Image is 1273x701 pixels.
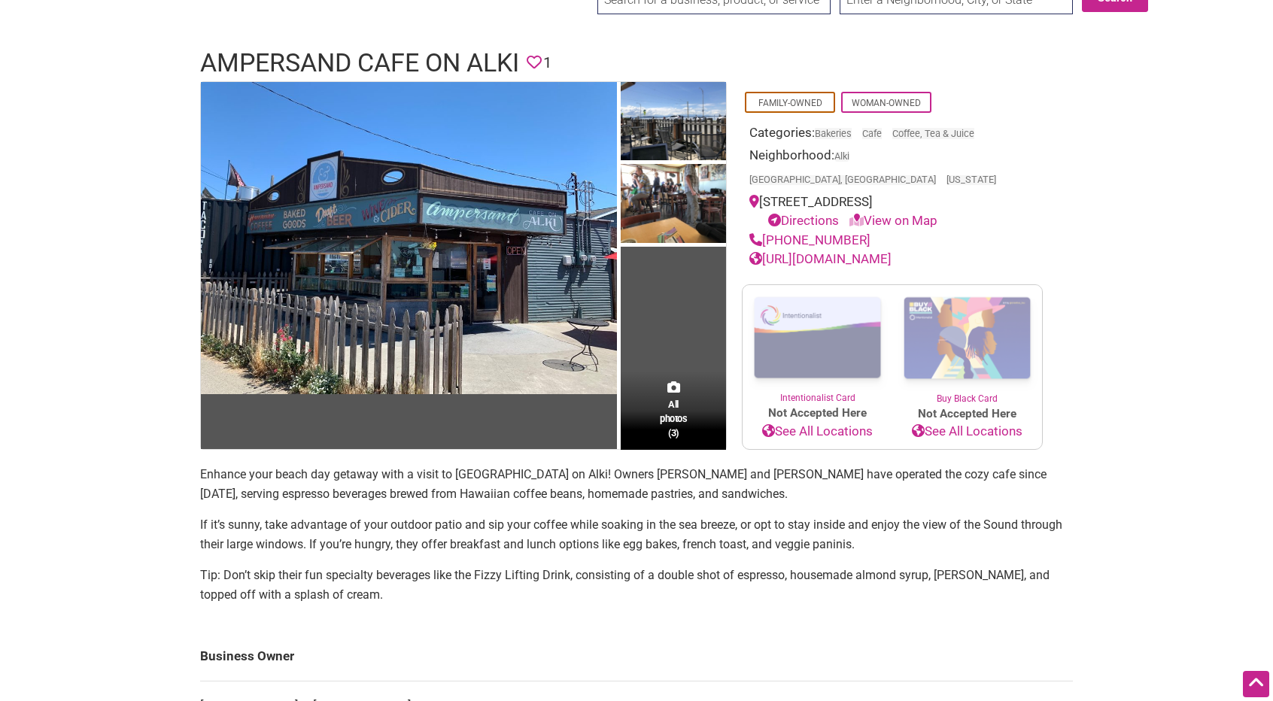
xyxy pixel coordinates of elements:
[834,152,849,162] span: Alki
[946,175,996,185] span: [US_STATE]
[758,98,822,108] a: Family-Owned
[200,566,1073,604] p: Tip: Don’t skip their fun specialty beverages like the Fizzy Lifting Drink, consisting of a doubl...
[768,213,839,228] a: Directions
[749,251,892,266] a: [URL][DOMAIN_NAME]
[749,175,936,185] span: [GEOGRAPHIC_DATA], [GEOGRAPHIC_DATA]
[200,632,1073,681] td: Business Owner
[743,405,892,422] span: Not Accepted Here
[200,45,519,81] h1: Ampersand Cafe on Alki
[200,465,1073,503] p: Enhance your beach day getaway with a visit to [GEOGRAPHIC_DATA] on Alki! Owners [PERSON_NAME] an...
[749,193,1035,231] div: [STREET_ADDRESS]
[1243,671,1269,697] div: Scroll Back to Top
[852,98,921,108] a: Woman-Owned
[743,285,892,405] a: Intentionalist Card
[849,213,937,228] a: View on Map
[749,232,870,247] a: [PHONE_NUMBER]
[200,515,1073,554] p: If it’s sunny, take advantage of your outdoor patio and sip your coffee while soaking in the sea ...
[743,422,892,442] a: See All Locations
[892,285,1042,392] img: Buy Black Card
[892,285,1042,405] a: Buy Black Card
[862,128,882,139] a: Cafe
[815,128,852,139] a: Bakeries
[749,146,1035,193] div: Neighborhood:
[543,51,551,74] span: 1
[892,422,1042,442] a: See All Locations
[660,397,687,440] span: All photos (3)
[892,128,974,139] a: Coffee, Tea & Juice
[743,285,892,391] img: Intentionalist Card
[892,405,1042,423] span: Not Accepted Here
[749,123,1035,147] div: Categories:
